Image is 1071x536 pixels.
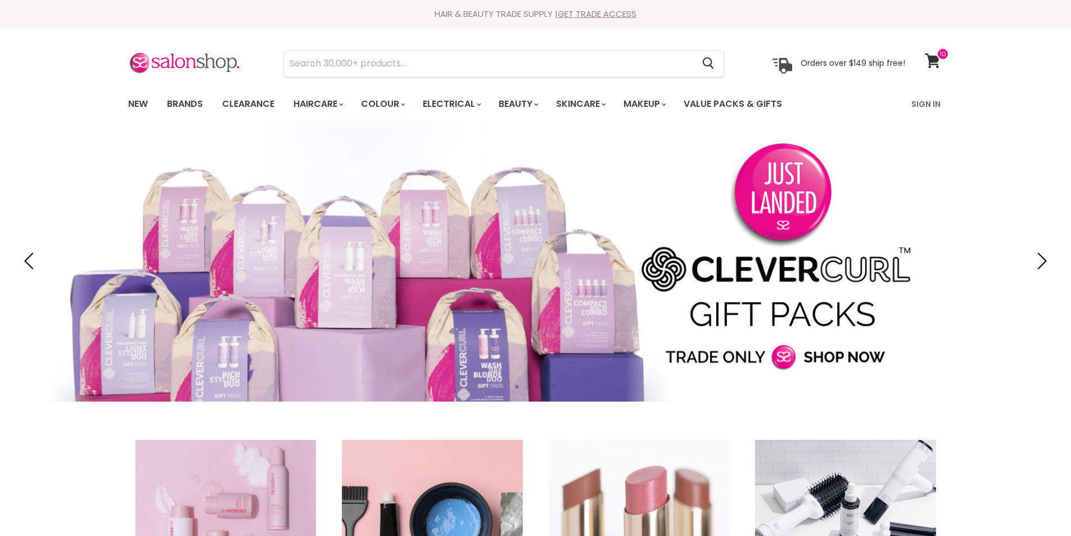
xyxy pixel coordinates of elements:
a: Sign In [905,92,947,116]
button: Search [694,51,724,76]
a: Beauty [490,92,545,116]
form: Product [283,50,724,77]
a: Makeup [615,92,673,116]
a: New [120,92,156,116]
input: Search [284,51,694,76]
li: Page dot 3 [540,385,544,389]
li: Page dot 2 [527,385,531,389]
a: Clearance [214,92,283,116]
a: Brands [159,92,211,116]
div: HAIR & BEAUTY TRADE SUPPLY | [114,8,957,20]
button: Next [1029,250,1051,272]
p: Orders over $149 ship free! [801,58,905,68]
a: Skincare [548,92,613,116]
a: Haircare [285,92,350,116]
a: Colour [353,92,412,116]
li: Page dot 1 [515,385,519,389]
a: Value Packs & Gifts [675,92,790,116]
nav: Main [114,88,957,120]
ul: Main menu [120,88,848,120]
a: Electrical [414,92,488,116]
button: Previous [20,250,42,272]
li: Page dot 4 [552,385,556,389]
a: GET TRADE ACCESS [558,8,636,20]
